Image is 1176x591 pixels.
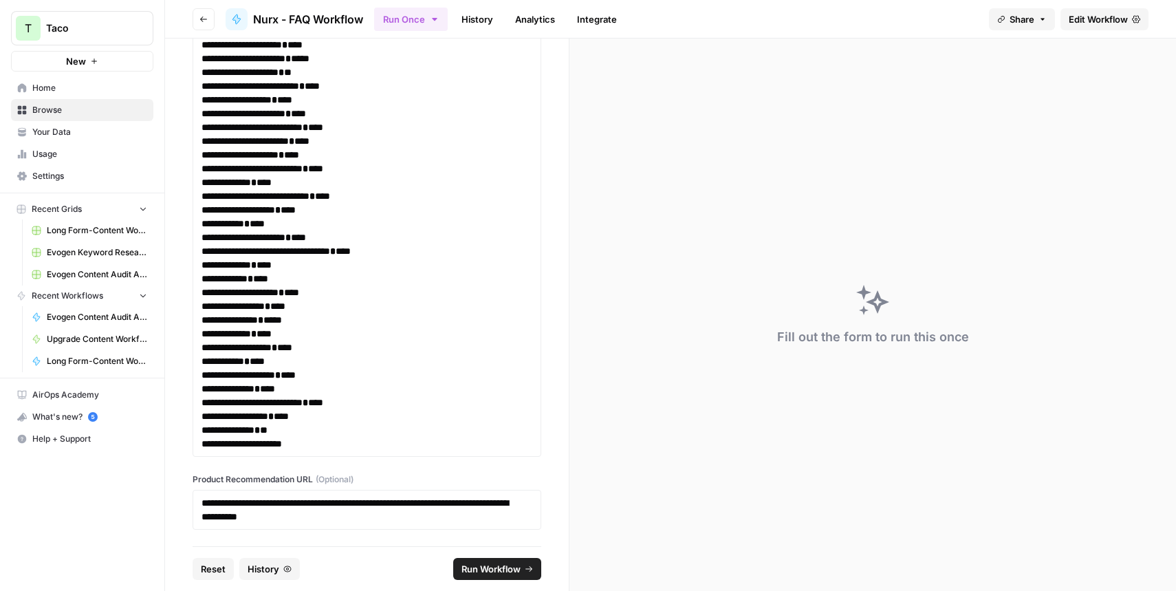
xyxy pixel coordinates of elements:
span: Home [32,82,147,94]
span: Long Form-Content Workflow - AI Clients (New) Grid [47,224,147,237]
span: Long Form-Content Workflow - AI Clients (New) [47,355,147,367]
div: Fill out the form to run this once [777,327,969,347]
a: History [453,8,501,30]
a: Analytics [507,8,563,30]
span: Help + Support [32,433,147,445]
span: Nurx - FAQ Workflow [253,11,363,28]
button: Recent Grids [11,199,153,219]
a: Long Form-Content Workflow - AI Clients (New) Grid [25,219,153,241]
span: Evogen Content Audit Agent Grid [47,268,147,281]
button: New [11,51,153,72]
a: Home [11,77,153,99]
span: History [248,562,279,576]
span: Your Data [32,126,147,138]
span: Recent Grids [32,203,82,215]
span: Browse [32,104,147,116]
a: Evogen Keyword Research Agent Grid [25,241,153,264]
span: Evogen Content Audit Agent [47,311,147,323]
span: Reset [201,562,226,576]
span: T [25,20,32,36]
a: Your Data [11,121,153,143]
a: Nurx - FAQ Workflow [226,8,363,30]
span: Share [1010,12,1034,26]
a: Evogen Content Audit Agent [25,306,153,328]
a: Upgrade Content Workflow - mogul [25,328,153,350]
button: Run Workflow [453,558,541,580]
button: Share [989,8,1055,30]
span: Usage [32,148,147,160]
a: Usage [11,143,153,165]
label: Product Recommendation URL [193,473,541,486]
a: Settings [11,165,153,187]
a: Browse [11,99,153,121]
div: What's new? [12,407,153,427]
span: AirOps Academy [32,389,147,401]
button: Workspace: Taco [11,11,153,45]
span: Evogen Keyword Research Agent Grid [47,246,147,259]
a: AirOps Academy [11,384,153,406]
span: Recent Workflows [32,290,103,302]
a: Integrate [569,8,625,30]
span: (Optional) [316,473,353,486]
button: History [239,558,300,580]
button: What's new? 5 [11,406,153,428]
span: Upgrade Content Workflow - mogul [47,333,147,345]
a: 5 [88,412,98,422]
button: Reset [193,558,234,580]
span: Settings [32,170,147,182]
span: Run Workflow [461,562,521,576]
a: Long Form-Content Workflow - AI Clients (New) [25,350,153,372]
button: Help + Support [11,428,153,450]
span: Taco [46,21,129,35]
button: Recent Workflows [11,286,153,306]
text: 5 [91,413,94,420]
a: Edit Workflow [1060,8,1148,30]
span: New [66,54,86,68]
button: Run Once [374,8,448,31]
span: Edit Workflow [1069,12,1128,26]
a: Evogen Content Audit Agent Grid [25,264,153,286]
